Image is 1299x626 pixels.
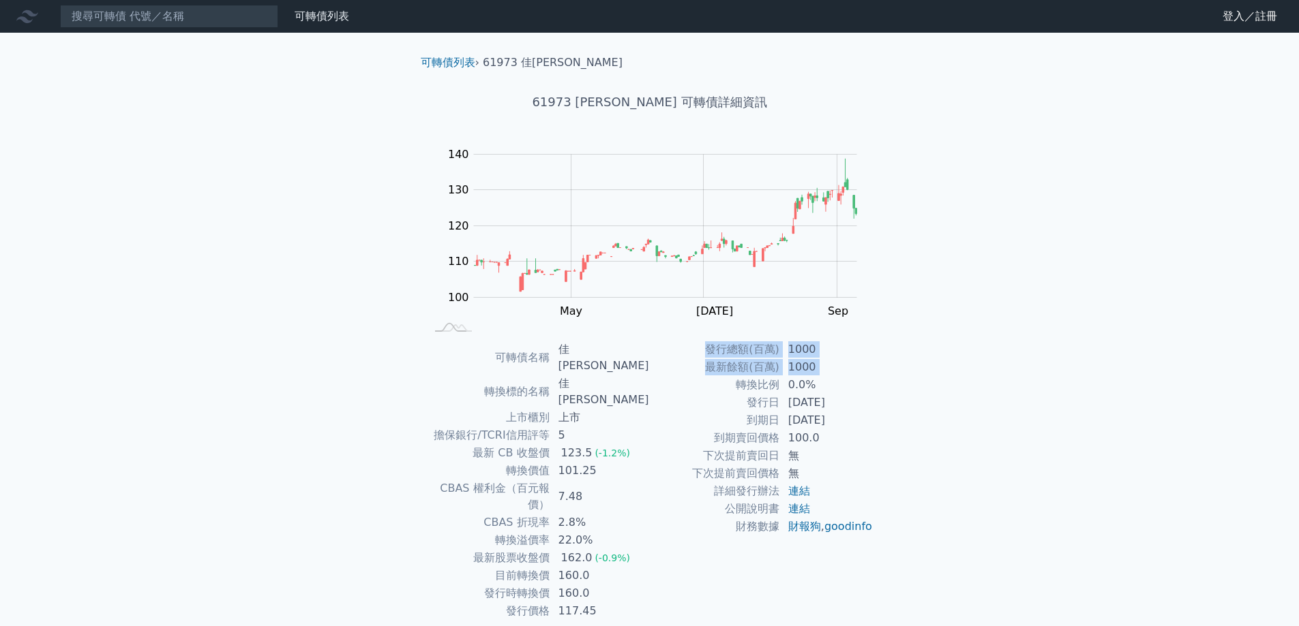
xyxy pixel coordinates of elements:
[650,394,780,411] td: 發行日
[650,465,780,482] td: 下次提前賣回價格
[426,602,550,620] td: 發行價格
[421,54,479,71] li: ›
[780,518,874,535] td: ,
[650,518,780,535] td: 財務數據
[550,514,650,531] td: 2.8%
[650,429,780,447] td: 到期賣回價格
[426,341,550,375] td: 可轉債名稱
[550,602,650,620] td: 117.45
[780,358,874,376] td: 1000
[448,148,469,161] tspan: 140
[788,502,810,515] a: 連結
[426,462,550,480] td: 轉換價值
[595,552,630,563] span: (-0.9%)
[448,291,469,304] tspan: 100
[595,448,630,458] span: (-1.2%)
[788,484,810,497] a: 連結
[426,531,550,549] td: 轉換溢價率
[426,409,550,426] td: 上市櫃別
[696,304,733,317] tspan: [DATE]
[780,376,874,394] td: 0.0%
[60,5,278,28] input: 搜尋可轉債 代號／名稱
[410,93,890,112] h1: 61973 [PERSON_NAME] 可轉債詳細資訊
[650,500,780,518] td: 公開說明書
[426,549,550,567] td: 最新股票收盤價
[550,462,650,480] td: 101.25
[558,550,595,566] div: 162.0
[448,183,469,196] tspan: 130
[650,482,780,500] td: 詳細發行辦法
[650,447,780,465] td: 下次提前賣回日
[558,445,595,461] div: 123.5
[295,10,349,22] a: 可轉債列表
[426,514,550,531] td: CBAS 折現率
[824,520,872,533] a: goodinfo
[550,480,650,514] td: 7.48
[426,375,550,409] td: 轉換標的名稱
[426,426,550,444] td: 擔保銀行/TCRI信用評等
[550,584,650,602] td: 160.0
[483,54,623,71] li: 61973 佳[PERSON_NAME]
[1212,5,1288,27] a: 登入／註冊
[780,465,874,482] td: 無
[650,358,780,376] td: 最新餘額(百萬)
[780,394,874,411] td: [DATE]
[426,480,550,514] td: CBAS 權利金（百元報價）
[650,376,780,394] td: 轉換比例
[828,304,848,317] tspan: Sep
[650,341,780,358] td: 發行總額(百萬)
[780,411,874,429] td: [DATE]
[780,447,874,465] td: 無
[1231,561,1299,626] div: 聊天小工具
[550,567,650,584] td: 160.0
[560,304,582,317] tspan: May
[550,426,650,444] td: 5
[441,148,878,317] g: Chart
[780,341,874,358] td: 1000
[780,429,874,447] td: 100.0
[426,584,550,602] td: 發行時轉換價
[448,219,469,232] tspan: 120
[550,409,650,426] td: 上市
[550,375,650,409] td: 佳[PERSON_NAME]
[421,56,475,69] a: 可轉債列表
[550,341,650,375] td: 佳[PERSON_NAME]
[550,531,650,549] td: 22.0%
[426,444,550,462] td: 最新 CB 收盤價
[1231,561,1299,626] iframe: Chat Widget
[788,520,821,533] a: 財報狗
[426,567,550,584] td: 目前轉換價
[650,411,780,429] td: 到期日
[448,255,469,268] tspan: 110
